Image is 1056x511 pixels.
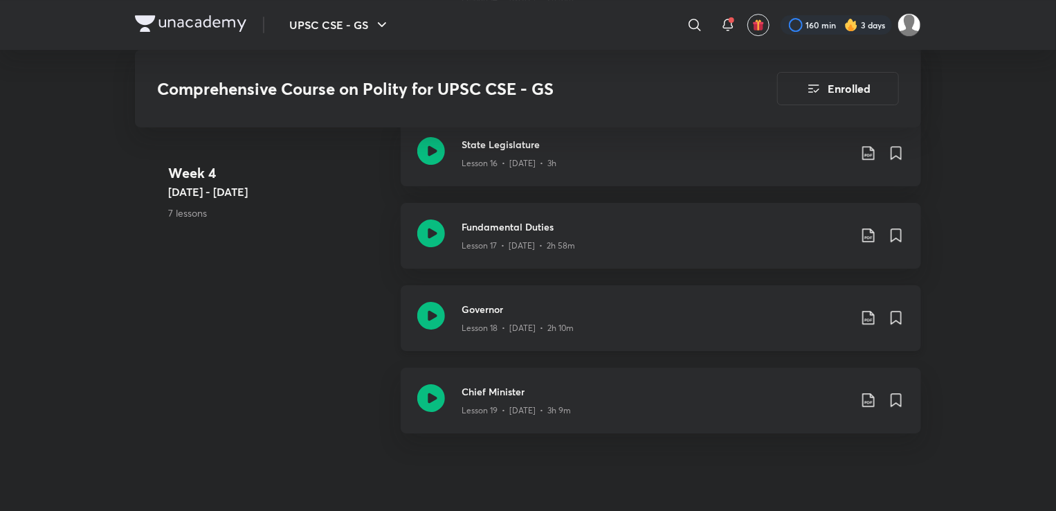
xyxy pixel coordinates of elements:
[135,15,246,35] a: Company Logo
[462,302,849,316] h3: Governor
[281,11,399,39] button: UPSC CSE - GS
[898,13,921,37] img: Amrendra sharma
[752,19,765,31] img: avatar
[747,14,770,36] button: avatar
[462,240,575,252] p: Lesson 17 • [DATE] • 2h 58m
[168,183,390,200] h5: [DATE] - [DATE]
[157,79,699,99] h3: Comprehensive Course on Polity for UPSC CSE - GS
[168,163,390,183] h4: Week 4
[462,137,849,152] h3: State Legislature
[462,384,849,399] h3: Chief Minister
[777,72,899,105] button: Enrolled
[401,368,921,450] a: Chief MinisterLesson 19 • [DATE] • 3h 9m
[844,18,858,32] img: streak
[135,15,246,32] img: Company Logo
[168,206,390,220] p: 7 lessons
[401,120,921,203] a: State LegislatureLesson 16 • [DATE] • 3h
[462,322,574,334] p: Lesson 18 • [DATE] • 2h 10m
[401,285,921,368] a: GovernorLesson 18 • [DATE] • 2h 10m
[462,157,556,170] p: Lesson 16 • [DATE] • 3h
[462,404,571,417] p: Lesson 19 • [DATE] • 3h 9m
[401,203,921,285] a: Fundamental DutiesLesson 17 • [DATE] • 2h 58m
[462,219,849,234] h3: Fundamental Duties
